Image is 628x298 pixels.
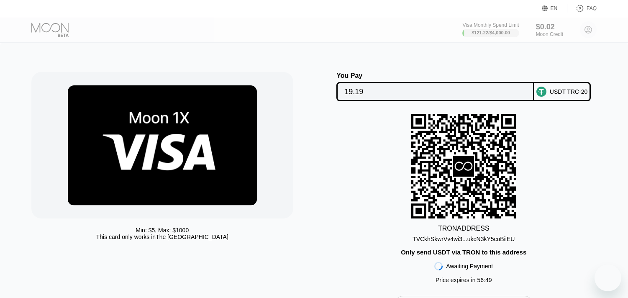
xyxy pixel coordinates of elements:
div: Visa Monthly Spend Limit [462,22,519,28]
div: TVCkhSkwrVv4wi3...ukcN3kY5cuBiiEU [413,236,515,242]
div: EN [542,4,567,13]
div: Only send USDT via TRON to this address [401,249,526,256]
span: 56 : 49 [477,277,492,283]
div: USDT TRC-20 [550,88,588,95]
div: FAQ [567,4,597,13]
div: $121.22 / $4,000.00 [472,30,510,35]
div: Awaiting Payment [446,263,493,270]
div: Price expires in [436,277,492,283]
div: This card only works in The [GEOGRAPHIC_DATA] [96,234,228,240]
div: EN [551,5,558,11]
div: FAQ [587,5,597,11]
iframe: Button to launch messaging window [595,265,621,291]
div: You PayUSDT TRC-20 [323,72,605,101]
div: You Pay [336,72,534,80]
div: TVCkhSkwrVv4wi3...ukcN3kY5cuBiiEU [413,232,515,242]
div: Min: $ 5 , Max: $ 1000 [136,227,189,234]
div: Visa Monthly Spend Limit$121.22/$4,000.00 [462,22,519,37]
div: TRON ADDRESS [438,225,490,232]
